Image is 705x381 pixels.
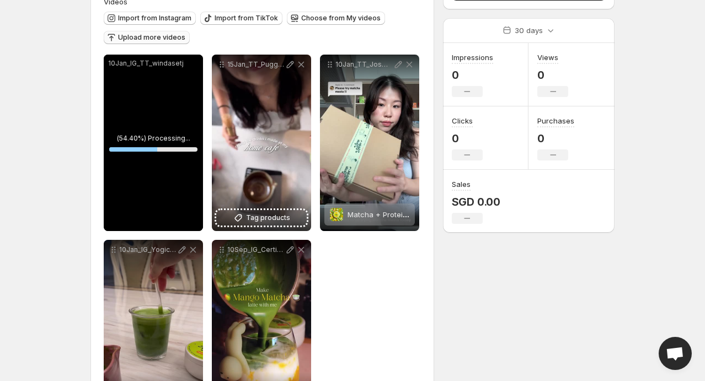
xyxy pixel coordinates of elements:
[118,33,185,42] span: Upload more videos
[227,60,285,69] p: 15Jan_TT_Pugglette
[104,12,196,25] button: Import from Instagram
[335,60,393,69] p: 10Jan_TT_Josminetea
[452,195,500,208] p: SGD 0.00
[104,55,203,231] div: 10Jan_IG_TT_windasetj(54.40%) Processing...54.3969311733122%
[537,115,574,126] h3: Purchases
[320,55,419,231] div: 10Jan_TT_JosmineteaMatcha + Protein (40g)Matcha + Protein (40g)
[287,12,385,25] button: Choose from My videos
[119,245,177,254] p: 10Jan_IG_Yogicindy
[246,212,290,223] span: Tag products
[216,210,307,226] button: Tag products
[104,31,190,44] button: Upload more videos
[330,208,343,221] img: Matcha + Protein (40g)
[227,245,285,254] p: 10Sep_IG_Certifiedfabclub_Review Protein
[537,68,568,82] p: 0
[515,25,543,36] p: 30 days
[301,14,381,23] span: Choose from My videos
[348,210,428,219] span: Matcha + Protein (40g)
[452,115,473,126] h3: Clicks
[452,68,493,82] p: 0
[537,132,574,145] p: 0
[452,132,483,145] p: 0
[200,12,282,25] button: Import from TikTok
[215,14,278,23] span: Import from TikTok
[108,59,199,68] p: 10Jan_IG_TT_windasetj
[452,179,471,190] h3: Sales
[212,55,311,231] div: 15Jan_TT_PuggletteTag products
[537,52,558,63] h3: Views
[659,337,692,370] div: Open chat
[118,14,191,23] span: Import from Instagram
[452,52,493,63] h3: Impressions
